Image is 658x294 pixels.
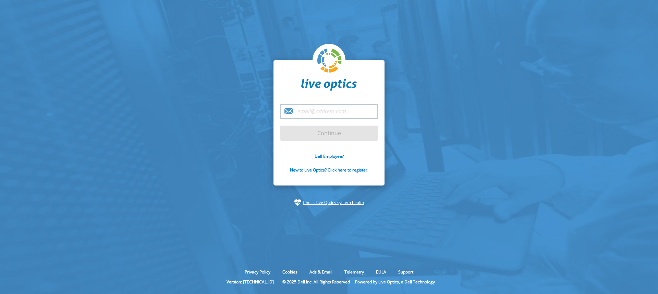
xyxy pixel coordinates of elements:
a: Ads & Email [304,269,338,275]
li: Powered by Live Optics, a Dell Technology [355,279,435,285]
a: Cookies [277,269,303,275]
a: Dell Employee? [315,153,344,159]
li: © 2025 Dell Inc. All Rights Reserved [279,279,353,285]
li: Version: [TECHNICAL_ID] [223,279,277,285]
a: Telemetry [339,269,369,275]
a: Privacy Policy [240,269,276,275]
input: email@address.com [280,104,378,119]
a: Check Live Optics system health [303,199,364,206]
a: EULA [371,269,391,275]
img: liveoptics-logo.svg [317,49,342,73]
img: status-check-icon.svg [294,199,301,206]
keeper-lock: Open Keeper Popup [365,107,373,116]
img: liveoptics-word.svg [301,79,357,91]
a: New to Live Optics? Click here to register. [290,167,368,173]
a: Support [393,269,418,275]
